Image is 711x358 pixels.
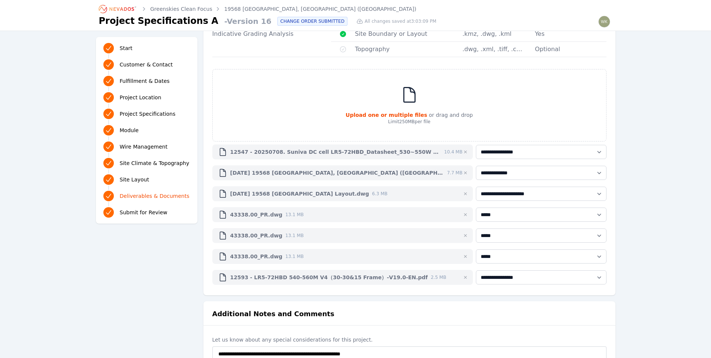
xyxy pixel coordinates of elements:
[230,211,283,218] span: 43338.00_PR.dwg
[230,169,444,177] span: [DATE] 19568 [GEOGRAPHIC_DATA], [GEOGRAPHIC_DATA] ([GEOGRAPHIC_DATA]) - Geotechnical Report.pdf
[447,170,462,176] span: 7.7 MB
[212,309,334,319] h2: Additional Notes and Comments
[462,212,468,218] button: Remove
[365,18,436,24] span: All changes saved at 3:03:09 PM
[230,148,442,156] span: 12547 - 20250708. Suniva DC cell LR5-72HBD_Datasheet_530~550W V02 - NonDomestic.pdf
[230,253,283,260] span: 43338.00_PR.dwg
[277,17,347,26] div: CHANGE ORDER SUBMITTED
[346,111,473,119] p: or drag and drop
[462,253,468,259] button: Remove
[286,253,304,259] span: 13.1 MB
[103,41,190,219] nav: Progress
[212,69,606,141] div: Upload one or multiple files or drag and dropLimit250MBper file
[535,27,606,42] td: Yes
[230,274,428,281] span: 12593 - LR5-72HBD 540-560M V4（30-30&15 Frame）-V19.0-EN.pdf
[462,27,535,42] td: .kmz, .dwg, .kml
[346,112,427,118] strong: Upload one or multiple files
[462,233,468,239] button: Remove
[372,191,387,197] span: 6.3 MB
[230,232,283,239] span: 43338.00_PR.dwg
[444,149,462,155] span: 10.4 MB
[120,159,189,167] span: Site Climate & Topography
[120,176,149,183] span: Site Layout
[230,190,369,197] span: [DATE] 19568 [GEOGRAPHIC_DATA] Layout.dwg
[120,110,176,118] span: Project Specifications
[535,42,606,57] td: Optional
[120,209,168,216] span: Submit for Review
[346,119,473,125] p: Limit 250MB per file
[462,274,468,280] button: Remove
[120,44,132,52] span: Start
[286,212,304,218] span: 13.1 MB
[598,16,610,28] img: wkerrigan@greenskies.com
[120,77,170,85] span: Fulfillment & Dates
[462,191,468,197] button: Remove
[355,27,462,41] td: Site Boundary or Layout
[212,27,331,57] td: Indicative Grading Analysis
[99,15,218,27] h1: Project Specifications A
[212,336,606,343] label: Let us know about any special considerations for this project.
[224,5,417,13] a: 19568 [GEOGRAPHIC_DATA], [GEOGRAPHIC_DATA] ([GEOGRAPHIC_DATA])
[462,170,468,176] button: Remove
[120,192,190,200] span: Deliverables & Documents
[120,94,162,101] span: Project Location
[462,149,468,155] button: Remove
[462,42,535,57] td: .dwg, .xml, .tiff, .csv, .xyz, .laz
[99,3,417,15] nav: Breadcrumb
[150,5,212,13] a: Greenskies Clean Focus
[286,233,304,239] span: 13.1 MB
[120,61,173,68] span: Customer & Contact
[331,30,355,38] span: Document Provided
[120,143,168,150] span: Wire Management
[431,274,446,280] span: 2.5 MB
[355,42,462,57] td: Topography
[221,16,271,27] span: - Version 16
[120,127,139,134] span: Module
